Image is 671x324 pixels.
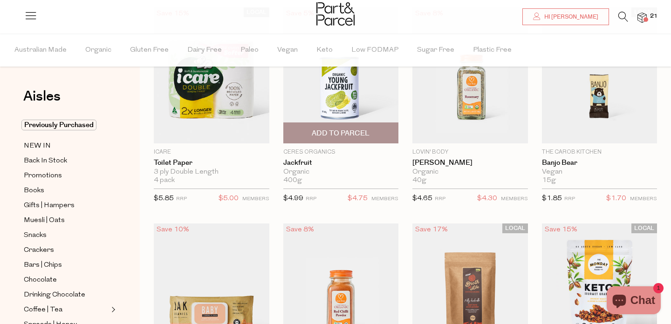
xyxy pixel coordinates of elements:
[564,196,575,202] small: RRP
[24,229,109,241] a: Snacks
[348,193,368,205] span: $4.75
[24,304,62,316] span: Coffee | Tea
[283,223,317,236] div: Save 8%
[24,120,109,131] a: Previously Purchased
[351,34,398,67] span: Low FODMAP
[283,122,399,143] button: Add To Parcel
[24,275,57,286] span: Chocolate
[24,290,85,301] span: Drinking Chocolate
[542,159,657,167] a: Banjo Bear
[631,223,657,233] span: LOCAL
[435,196,445,202] small: RRP
[477,193,497,205] span: $4.30
[24,244,109,256] a: Crackers
[412,195,432,202] span: $4.65
[283,7,399,143] img: Jackfruit
[283,159,399,167] a: Jackfruit
[283,168,399,176] div: Organic
[316,34,333,67] span: Keto
[417,34,454,67] span: Sugar Free
[24,170,109,182] a: Promotions
[24,200,75,211] span: Gifts | Hampers
[24,155,67,167] span: Back In Stock
[371,196,398,202] small: MEMBERS
[24,155,109,167] a: Back In Stock
[154,7,269,143] img: Toilet Paper
[606,193,626,205] span: $1.70
[542,148,657,156] p: The Carob Kitchen
[109,304,116,315] button: Expand/Collapse Coffee | Tea
[277,34,298,67] span: Vegan
[412,168,528,176] div: Organic
[542,176,556,185] span: 15g
[240,34,259,67] span: Paleo
[316,2,355,26] img: Part&Parcel
[283,148,399,156] p: Ceres Organics
[283,176,302,185] span: 400g
[604,286,664,317] inbox-online-store-chat: Shopify online store chat
[24,230,47,241] span: Snacks
[24,260,62,271] span: Bars | Chips
[283,195,303,202] span: $4.99
[24,304,109,316] a: Coffee | Tea
[522,8,609,25] a: Hi [PERSON_NAME]
[412,7,528,143] img: Rosemary
[412,159,528,167] a: [PERSON_NAME]
[21,120,96,130] span: Previously Purchased
[176,196,187,202] small: RRP
[154,176,175,185] span: 4 pack
[542,13,598,21] span: Hi [PERSON_NAME]
[24,141,51,152] span: NEW IN
[24,289,109,301] a: Drinking Chocolate
[648,12,660,20] span: 21
[24,140,109,152] a: NEW IN
[542,168,657,176] div: Vegan
[154,148,269,156] p: icare
[154,168,269,176] div: 3 ply Double Length
[412,176,426,185] span: 40g
[542,195,562,202] span: $1.85
[24,215,65,226] span: Muesli | Oats
[130,34,169,67] span: Gluten Free
[242,196,269,202] small: MEMBERS
[502,223,528,233] span: LOCAL
[24,185,109,196] a: Books
[154,195,174,202] span: $5.85
[24,200,109,211] a: Gifts | Hampers
[501,196,528,202] small: MEMBERS
[187,34,222,67] span: Dairy Free
[306,196,316,202] small: RRP
[312,128,370,138] span: Add To Parcel
[542,223,580,236] div: Save 15%
[412,223,451,236] div: Save 17%
[85,34,111,67] span: Organic
[14,34,67,67] span: Australian Made
[23,86,61,107] span: Aisles
[24,259,109,271] a: Bars | Chips
[24,274,109,286] a: Chocolate
[412,148,528,156] p: Lovin' Body
[23,89,61,113] a: Aisles
[542,7,657,143] img: Banjo Bear
[154,159,269,167] a: Toilet Paper
[637,13,647,22] a: 21
[24,215,109,226] a: Muesli | Oats
[219,193,239,205] span: $5.00
[24,185,44,196] span: Books
[630,196,657,202] small: MEMBERS
[473,34,512,67] span: Plastic Free
[24,170,62,182] span: Promotions
[154,223,192,236] div: Save 10%
[24,245,54,256] span: Crackers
